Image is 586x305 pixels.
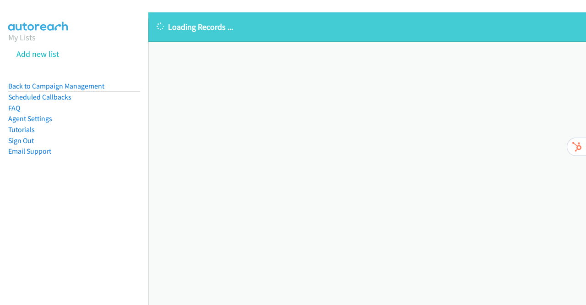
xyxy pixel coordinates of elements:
a: Back to Campaign Management [8,82,104,90]
a: Scheduled Callbacks [8,93,71,101]
a: Sign Out [8,136,34,145]
a: Add new list [16,49,59,59]
p: Loading Records ... [157,21,578,33]
a: Tutorials [8,125,35,134]
a: FAQ [8,104,20,112]
a: Email Support [8,147,51,155]
a: My Lists [8,32,36,43]
a: Agent Settings [8,114,52,123]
